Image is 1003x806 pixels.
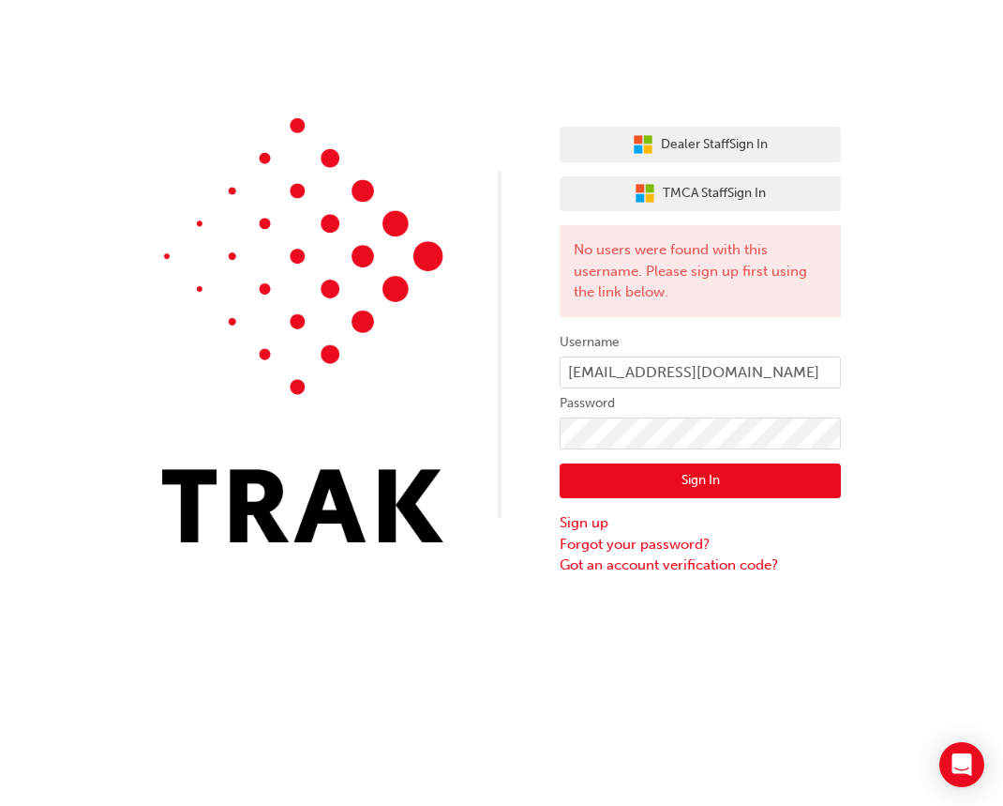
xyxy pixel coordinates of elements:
[661,134,768,156] span: Dealer Staff Sign In
[560,127,841,162] button: Dealer StaffSign In
[162,118,443,542] img: Trak
[560,357,841,388] input: Username
[560,225,841,317] div: No users were found with this username. Please sign up first using the link below.
[939,742,984,787] div: Open Intercom Messenger
[560,464,841,499] button: Sign In
[560,331,841,354] label: Username
[560,512,841,534] a: Sign up
[560,534,841,555] a: Forgot your password?
[560,392,841,415] label: Password
[560,176,841,212] button: TMCA StaffSign In
[560,555,841,576] a: Got an account verification code?
[663,183,766,205] span: TMCA Staff Sign In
